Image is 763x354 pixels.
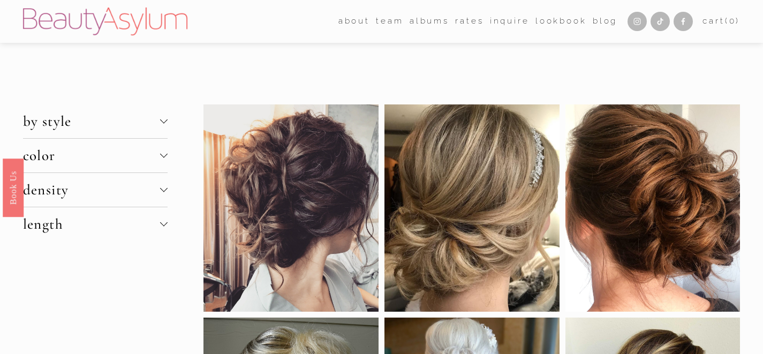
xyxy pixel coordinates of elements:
a: TikTok [651,12,670,31]
button: color [23,139,168,172]
a: albums [410,13,449,30]
a: Facebook [674,12,693,31]
a: Book Us [3,158,24,216]
button: length [23,207,168,241]
a: Lookbook [535,13,587,30]
a: folder dropdown [338,13,370,30]
button: by style [23,104,168,138]
a: Instagram [628,12,647,31]
a: Blog [593,13,617,30]
span: density [23,181,160,199]
span: about [338,14,370,29]
span: by style [23,112,160,130]
span: team [376,14,403,29]
a: folder dropdown [376,13,403,30]
img: Beauty Asylum | Bridal Hair &amp; Makeup Charlotte &amp; Atlanta [23,7,187,35]
span: length [23,215,160,233]
span: 0 [729,16,736,26]
button: density [23,173,168,207]
a: Inquire [490,13,530,30]
a: 0 items in cart [702,14,740,29]
span: ( ) [725,16,740,26]
span: color [23,147,160,164]
a: Rates [455,13,484,30]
